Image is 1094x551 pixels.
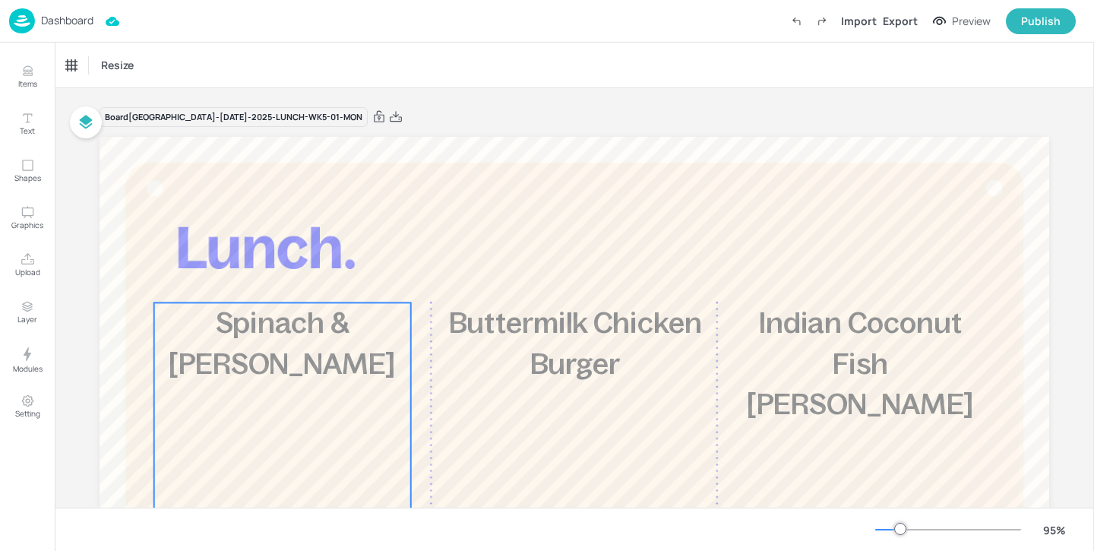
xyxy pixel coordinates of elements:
[783,8,809,34] label: Undo (Ctrl + Z)
[169,307,395,379] span: Spinach & [PERSON_NAME]
[41,15,93,26] p: Dashboard
[100,107,368,128] div: Board [GEOGRAPHIC_DATA]-[DATE]-2025-LUNCH-WK5-01-MON
[924,10,1000,33] button: Preview
[449,307,702,379] span: Buttermilk Chicken Burger
[98,57,137,73] span: Resize
[883,13,918,29] div: Export
[809,8,835,34] label: Redo (Ctrl + Y)
[1021,13,1061,30] div: Publish
[9,8,35,33] img: logo-86c26b7e.jpg
[1006,8,1076,34] button: Publish
[1036,522,1073,538] div: 95 %
[747,307,973,420] span: Indian Coconut Fish [PERSON_NAME]
[841,13,877,29] div: Import
[952,13,991,30] div: Preview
